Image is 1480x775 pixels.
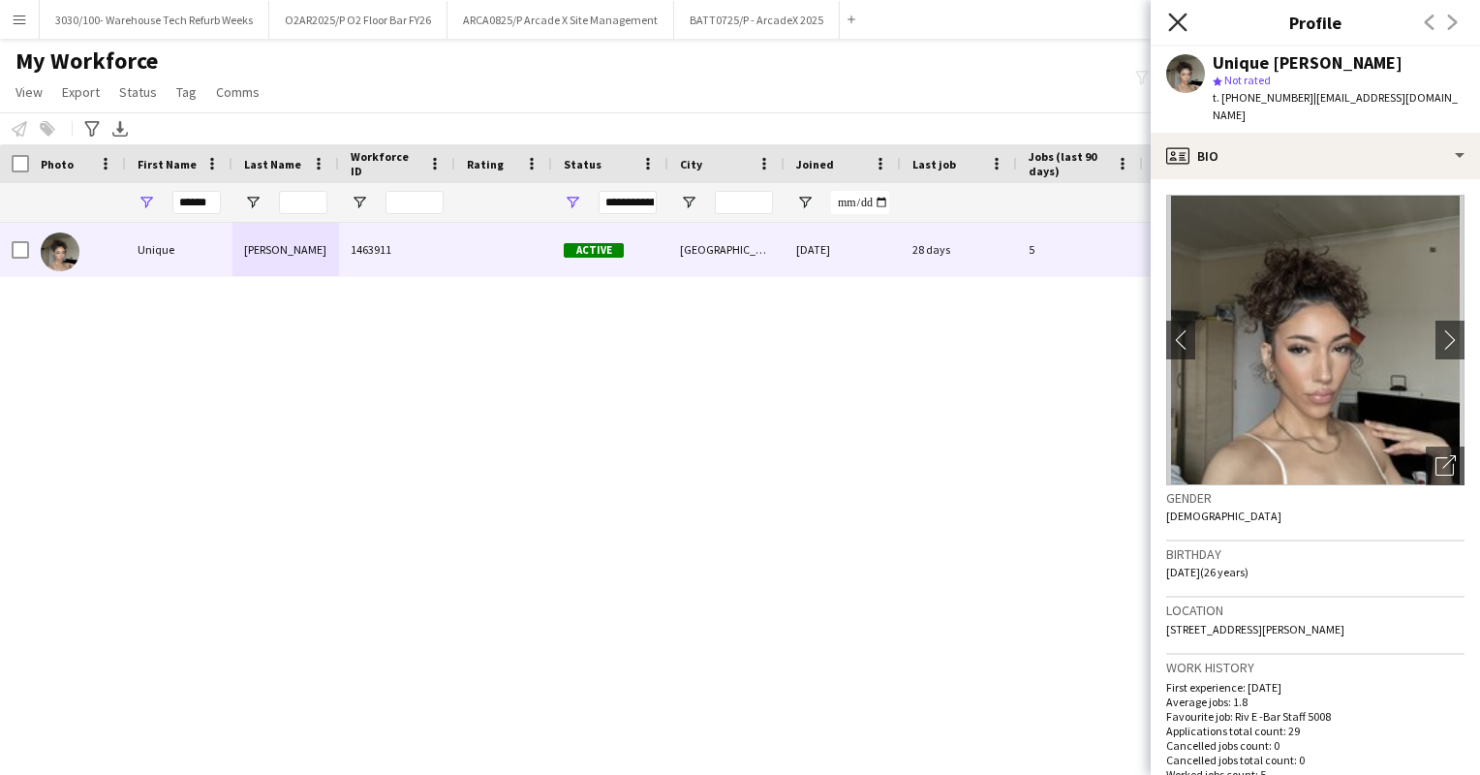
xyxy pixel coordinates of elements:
button: Open Filter Menu [244,194,262,211]
h3: Profile [1151,10,1480,35]
input: Joined Filter Input [831,191,889,214]
app-action-btn: Export XLSX [108,117,132,140]
input: First Name Filter Input [172,191,221,214]
button: 3030/100- Warehouse Tech Refurb Weeks [40,1,269,39]
h3: Birthday [1166,545,1465,563]
span: Joined [796,157,834,171]
span: Jobs (last 90 days) [1029,149,1108,178]
input: Workforce ID Filter Input [385,191,444,214]
span: | [EMAIL_ADDRESS][DOMAIN_NAME] [1213,90,1458,122]
span: Workforce ID [351,149,420,178]
span: Rating [467,157,504,171]
span: [DATE] (26 years) [1166,565,1249,579]
div: Unique [126,223,232,276]
p: First experience: [DATE] [1166,680,1465,695]
a: Tag [169,79,204,105]
span: View [15,83,43,101]
a: Export [54,79,108,105]
span: Last Name [244,157,301,171]
span: Status [119,83,157,101]
p: Applications total count: 29 [1166,724,1465,738]
div: [DATE] [785,223,901,276]
button: ARCA0825/P Arcade X Site Management [447,1,674,39]
div: 28 days [901,223,1017,276]
button: Open Filter Menu [351,194,368,211]
a: View [8,79,50,105]
h3: Location [1166,602,1465,619]
div: 5 [1017,223,1143,276]
span: [STREET_ADDRESS][PERSON_NAME] [1166,622,1344,636]
span: My Workforce [15,46,158,76]
app-action-btn: Advanced filters [80,117,104,140]
div: [PERSON_NAME] [232,223,339,276]
span: Photo [41,157,74,171]
div: Unique [PERSON_NAME] [1213,54,1403,72]
span: Comms [216,83,260,101]
div: [GEOGRAPHIC_DATA] [668,223,785,276]
button: Open Filter Menu [138,194,155,211]
span: Export [62,83,100,101]
button: BATT0725/P - ArcadeX 2025 [674,1,840,39]
h3: Gender [1166,489,1465,507]
img: Crew avatar or photo [1166,195,1465,485]
span: Not rated [1224,73,1271,87]
a: Status [111,79,165,105]
span: City [680,157,702,171]
button: Open Filter Menu [564,194,581,211]
a: Comms [208,79,267,105]
p: Average jobs: 1.8 [1166,695,1465,709]
span: Status [564,157,601,171]
span: First Name [138,157,197,171]
button: O2AR2025/P O2 Floor Bar FY26 [269,1,447,39]
span: t. [PHONE_NUMBER] [1213,90,1313,105]
span: [DEMOGRAPHIC_DATA] [1166,509,1281,523]
p: Cancelled jobs total count: 0 [1166,753,1465,767]
button: Open Filter Menu [680,194,697,211]
p: Favourite job: Riv E -Bar Staff 5008 [1166,709,1465,724]
span: Tag [176,83,197,101]
input: Last Name Filter Input [279,191,327,214]
h3: Work history [1166,659,1465,676]
div: Bio [1151,133,1480,179]
button: Open Filter Menu [796,194,814,211]
div: 1463911 [339,223,455,276]
span: Active [564,243,624,258]
div: Open photos pop-in [1426,447,1465,485]
input: City Filter Input [715,191,773,214]
p: Cancelled jobs count: 0 [1166,738,1465,753]
span: Last job [912,157,956,171]
img: Unique Adams [41,232,79,271]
